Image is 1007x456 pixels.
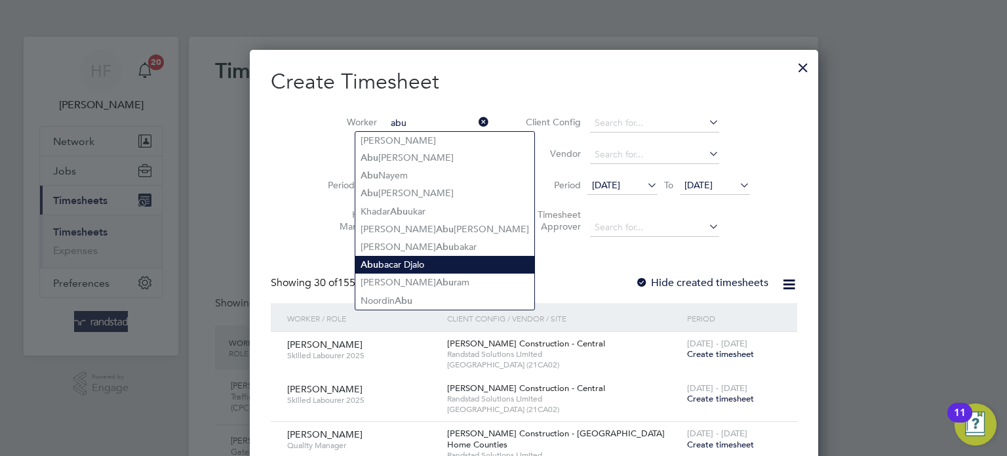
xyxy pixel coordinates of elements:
[660,176,677,194] span: To
[287,395,437,405] span: Skilled Labourer 2025
[271,276,399,290] div: Showing
[314,276,338,289] span: 30 of
[590,146,719,164] input: Search for...
[287,440,437,451] span: Quality Manager
[436,277,454,288] b: Abu
[590,114,719,133] input: Search for...
[355,292,534,310] li: Noordin
[318,209,377,232] label: Hiring Manager
[284,303,444,333] div: Worker / Role
[522,209,581,232] label: Timesheet Approver
[447,428,665,450] span: [PERSON_NAME] Construction - [GEOGRAPHIC_DATA] Home Counties
[314,276,396,289] span: 155 Workers
[522,179,581,191] label: Period
[592,179,620,191] span: [DATE]
[447,338,605,349] span: [PERSON_NAME] Construction - Central
[436,224,454,235] b: Abu
[355,167,534,184] li: Nayem
[355,220,534,238] li: [PERSON_NAME] [PERSON_NAME]
[390,206,408,217] b: Abu
[355,274,534,291] li: [PERSON_NAME] ram
[687,439,754,450] span: Create timesheet
[395,295,412,306] b: Abu
[355,238,534,256] li: [PERSON_NAME] bakar
[687,383,747,394] span: [DATE] - [DATE]
[687,393,754,404] span: Create timesheet
[447,349,681,360] span: Randstad Solutions Limited
[355,203,534,220] li: Khadar ukar
[318,116,377,128] label: Worker
[361,259,378,270] b: Abu
[287,428,363,440] span: [PERSON_NAME]
[287,383,363,395] span: [PERSON_NAME]
[687,428,747,439] span: [DATE] - [DATE]
[318,148,377,159] label: Site
[436,241,454,253] b: Abu
[287,339,363,350] span: [PERSON_NAME]
[355,132,534,149] li: [PERSON_NAME]
[522,148,581,159] label: Vendor
[355,184,534,202] li: [PERSON_NAME]
[361,170,378,181] b: Abu
[687,338,747,349] span: [DATE] - [DATE]
[287,350,437,361] span: Skilled Labourer 2025
[447,394,681,404] span: Randstad Solutions Limited
[271,68,797,96] h2: Create Timesheet
[955,404,997,446] button: Open Resource Center, 11 new notifications
[522,116,581,128] label: Client Config
[635,276,768,289] label: Hide created timesheets
[447,360,681,370] span: [GEOGRAPHIC_DATA] (21CA02)
[318,179,377,191] label: Period Type
[361,188,378,199] b: Abu
[386,114,489,133] input: Search for...
[447,404,681,415] span: [GEOGRAPHIC_DATA] (21CA02)
[447,383,605,394] span: [PERSON_NAME] Construction - Central
[684,303,784,333] div: Period
[687,348,754,360] span: Create timesheet
[590,218,719,237] input: Search for...
[355,256,534,274] li: bacar Djalo
[355,149,534,167] li: [PERSON_NAME]
[361,152,378,163] b: Abu
[444,303,684,333] div: Client Config / Vendor / Site
[954,413,966,430] div: 11
[684,179,713,191] span: [DATE]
